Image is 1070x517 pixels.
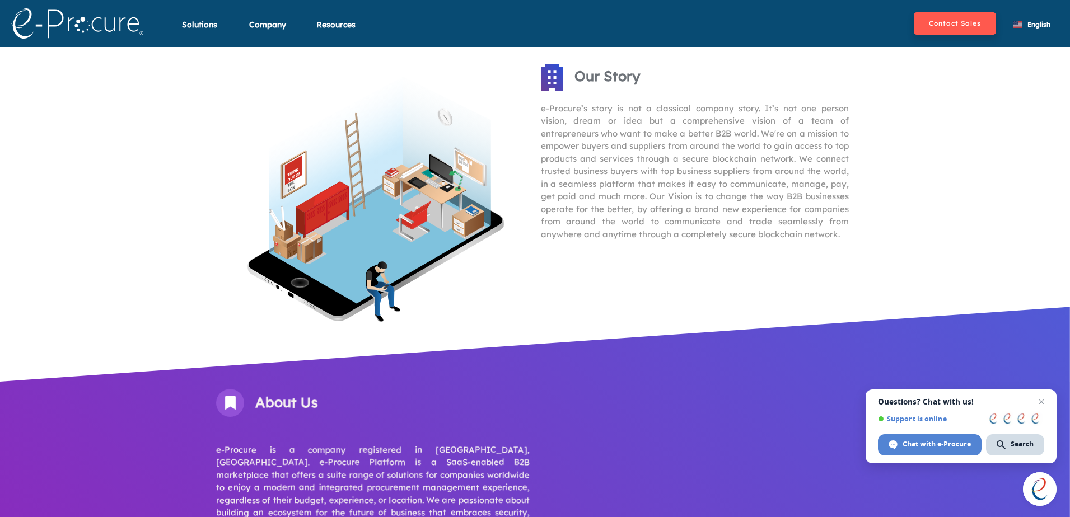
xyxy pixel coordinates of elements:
h1: Our Story [574,68,641,84]
img: About our story [541,64,563,91]
span: Search [986,434,1044,455]
span: Support is online [878,415,982,423]
button: Contact Sales [914,12,996,35]
img: logo [11,8,143,39]
img: About our story [237,64,514,334]
div: Resources [316,19,356,44]
label: About Us [255,392,318,413]
div: Company [249,19,286,44]
span: Search [1011,439,1034,449]
a: Open chat [1023,472,1057,506]
div: Solutions [182,19,217,44]
span: Questions? Chat with us! [878,397,1044,406]
h3: e-Procure’s story is not a classical company story. It’s not one person vision, dream or idea but... [541,102,849,241]
span: English [1027,20,1050,29]
span: Chat with e-Procure [903,439,971,449]
span: Chat with e-Procure [878,434,982,455]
